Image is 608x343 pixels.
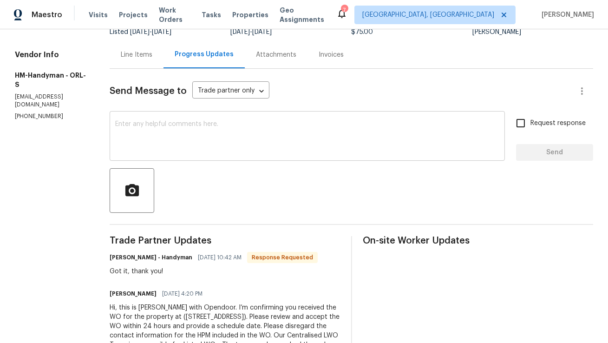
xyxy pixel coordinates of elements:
[110,29,171,35] span: Listed
[363,236,594,245] span: On-site Worker Updates
[230,29,250,35] span: [DATE]
[15,50,87,59] h4: Vendor Info
[232,10,268,20] span: Properties
[248,253,317,262] span: Response Requested
[119,10,148,20] span: Projects
[110,253,192,262] h6: [PERSON_NAME] - Handyman
[192,84,269,99] div: Trade partner only
[362,10,494,20] span: [GEOGRAPHIC_DATA], [GEOGRAPHIC_DATA]
[280,6,325,24] span: Geo Assignments
[110,236,340,245] span: Trade Partner Updates
[15,112,87,120] p: [PHONE_NUMBER]
[175,50,234,59] div: Progress Updates
[256,50,296,59] div: Attachments
[341,6,347,15] div: 7
[110,86,187,96] span: Send Message to
[110,289,157,298] h6: [PERSON_NAME]
[121,50,152,59] div: Line Items
[230,29,272,35] span: -
[252,29,272,35] span: [DATE]
[198,253,242,262] span: [DATE] 10:42 AM
[202,12,221,18] span: Tasks
[110,267,318,276] div: Got it, thank you!
[152,29,171,35] span: [DATE]
[89,10,108,20] span: Visits
[15,71,87,89] h5: HM-Handyman - ORL-S
[130,29,150,35] span: [DATE]
[32,10,62,20] span: Maestro
[530,119,586,128] span: Request response
[538,10,594,20] span: [PERSON_NAME]
[15,93,87,109] p: [EMAIL_ADDRESS][DOMAIN_NAME]
[130,29,171,35] span: -
[319,50,344,59] div: Invoices
[472,29,593,35] div: [PERSON_NAME]
[159,6,190,24] span: Work Orders
[352,29,373,35] span: $75.00
[162,289,203,298] span: [DATE] 4:20 PM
